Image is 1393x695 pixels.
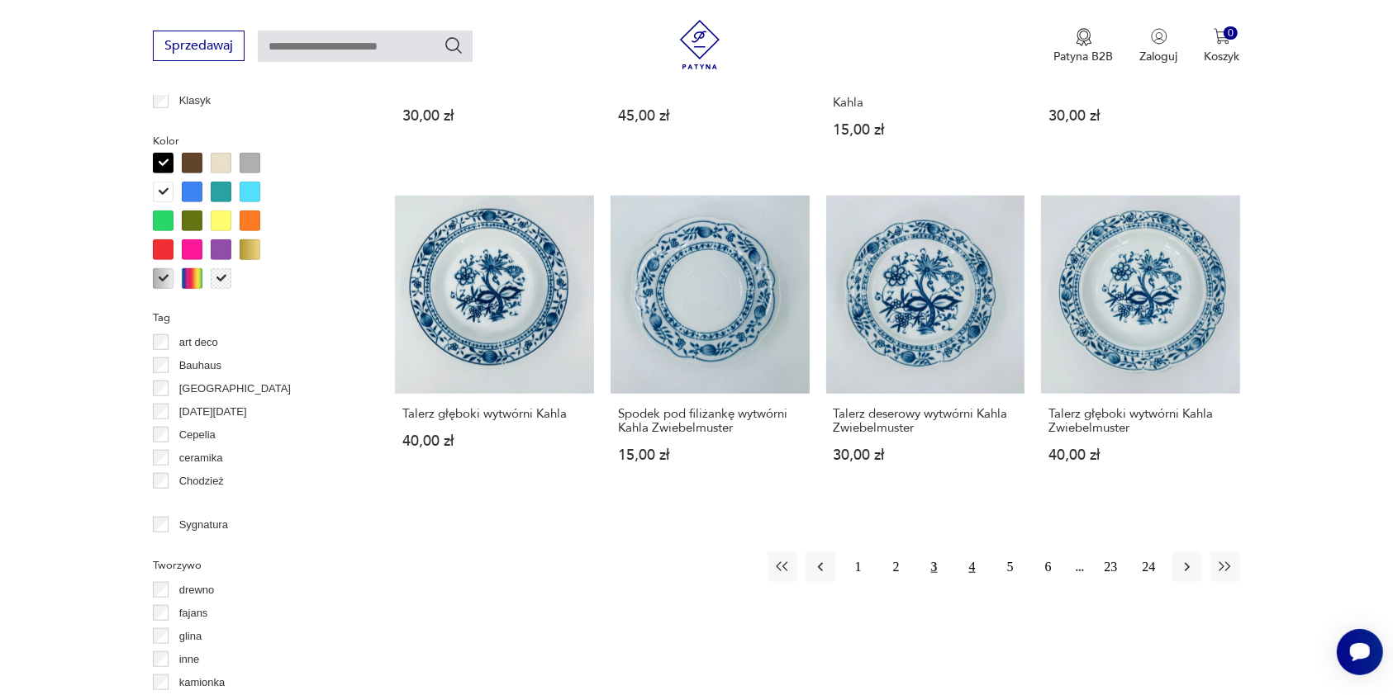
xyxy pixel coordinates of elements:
[153,31,245,61] button: Sprzedawaj
[834,407,1018,435] h3: Talerz deserowy wytwórni Kahla Zwiebelmuster
[179,650,200,669] p: inne
[179,333,218,352] p: art deco
[1048,407,1233,435] h3: Talerz głęboki wytwórni Kahla Zwiebelmuster
[402,82,587,96] h3: Talerz deserowy wytwórni Kahla
[179,357,221,375] p: Bauhaus
[1134,552,1164,582] button: 24
[179,449,223,467] p: ceramika
[618,82,802,96] h3: Talerz głęboki wytwórni Kahla
[618,407,802,435] h3: Spodek pod filiżankę wytwórni Kahla Zwiebelmuster
[1048,82,1233,96] h3: Talerz deserowy wytwórni Kahla
[179,426,216,444] p: Cepelia
[1054,28,1114,64] button: Patyna B2B
[179,604,208,622] p: fajans
[1205,28,1240,64] button: 0Koszyk
[920,552,949,582] button: 3
[444,35,464,55] button: Szukaj
[179,380,291,398] p: [GEOGRAPHIC_DATA]
[1224,26,1238,40] div: 0
[1096,552,1126,582] button: 23
[1337,629,1383,675] iframe: Smartsupp widget button
[179,472,224,490] p: Chodzież
[1034,552,1063,582] button: 6
[844,552,873,582] button: 1
[179,581,215,599] p: drewno
[179,516,228,534] p: Sygnatura
[618,448,802,462] p: 15,00 zł
[1054,49,1114,64] p: Patyna B2B
[1048,109,1233,123] p: 30,00 zł
[153,556,355,574] p: Tworzywo
[402,434,587,448] p: 40,00 zł
[996,552,1025,582] button: 5
[1140,49,1178,64] p: Zaloguj
[1205,49,1240,64] p: Koszyk
[153,132,355,150] p: Kolor
[958,552,987,582] button: 4
[1076,28,1092,46] img: Ikona medalu
[1151,28,1167,45] img: Ikonka użytkownika
[395,196,594,495] a: Talerz głęboki wytwórni KahlaTalerz głęboki wytwórni Kahla40,00 zł
[675,20,725,69] img: Patyna - sklep z meblami i dekoracjami vintage
[1048,448,1233,462] p: 40,00 zł
[153,309,355,327] p: Tag
[1054,28,1114,64] a: Ikona medaluPatyna B2B
[834,123,1018,137] p: 15,00 zł
[153,41,245,53] a: Sprzedawaj
[1140,28,1178,64] button: Zaloguj
[1214,28,1230,45] img: Ikona koszyka
[402,407,587,421] h3: Talerz głęboki wytwórni Kahla
[882,552,911,582] button: 2
[179,92,211,110] p: Klasyk
[179,403,247,421] p: [DATE][DATE]
[179,627,202,645] p: glina
[611,196,810,495] a: Spodek pod filiżankę wytwórni Kahla ZwiebelmusterSpodek pod filiżankę wytwórni Kahla Zwiebelmuste...
[1041,196,1240,495] a: Talerz głęboki wytwórni Kahla ZwiebelmusterTalerz głęboki wytwórni Kahla Zwiebelmuster40,00 zł
[402,109,587,123] p: 30,00 zł
[826,196,1025,495] a: Talerz deserowy wytwórni Kahla ZwiebelmusterTalerz deserowy wytwórni Kahla Zwiebelmuster30,00 zł
[618,109,802,123] p: 45,00 zł
[834,448,1018,462] p: 30,00 zł
[834,82,1018,110] h3: Talerzyk deserowy wytwórni Kahla
[179,674,226,692] p: kamionka
[179,495,221,513] p: Ćmielów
